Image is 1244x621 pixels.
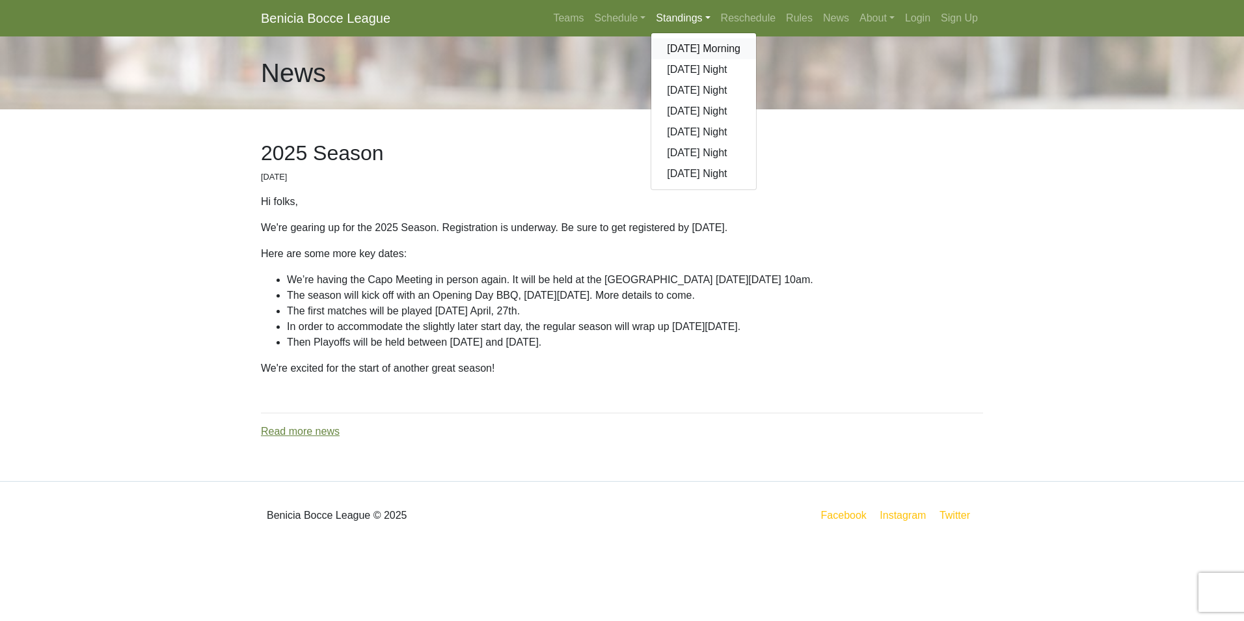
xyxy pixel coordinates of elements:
[651,59,756,80] a: [DATE] Night
[651,38,756,59] a: [DATE] Morning
[651,143,756,163] a: [DATE] Night
[261,220,983,236] p: We're gearing up for the 2025 Season. Registration is underway. Be sure to get registered by [DATE].
[854,5,900,31] a: About
[261,426,340,437] a: Read more news
[936,5,983,31] a: Sign Up
[900,5,936,31] a: Login
[261,194,983,210] p: Hi folks,
[287,319,983,335] li: In order to accommodate the slightly later start day, the regular season will wrap up [DATE][DATE].
[548,5,589,31] a: Teams
[651,80,756,101] a: [DATE] Night
[877,507,928,523] a: Instagram
[287,288,983,303] li: The season will kick off with an Opening Day BBQ, [DATE][DATE]. More details to come.
[651,5,715,31] a: Standings
[261,246,983,262] p: Here are some more key dates:
[651,33,757,190] div: Standings
[716,5,781,31] a: Reschedule
[287,303,983,319] li: The first matches will be played [DATE] April, 27th.
[781,5,818,31] a: Rules
[261,361,983,376] p: We're excited for the start of another great season!
[287,335,983,350] li: Then Playoffs will be held between [DATE] and [DATE].
[937,507,980,523] a: Twitter
[261,141,983,165] h2: 2025 Season
[589,5,651,31] a: Schedule
[287,272,983,288] li: We’re having the Capo Meeting in person again. It will be held at the [GEOGRAPHIC_DATA] [DATE][DA...
[261,57,326,89] h1: News
[818,5,854,31] a: News
[651,163,756,184] a: [DATE] Night
[818,507,869,523] a: Facebook
[261,171,983,183] p: [DATE]
[651,101,756,122] a: [DATE] Night
[261,5,390,31] a: Benicia Bocce League
[651,122,756,143] a: [DATE] Night
[251,492,622,539] div: Benicia Bocce League © 2025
